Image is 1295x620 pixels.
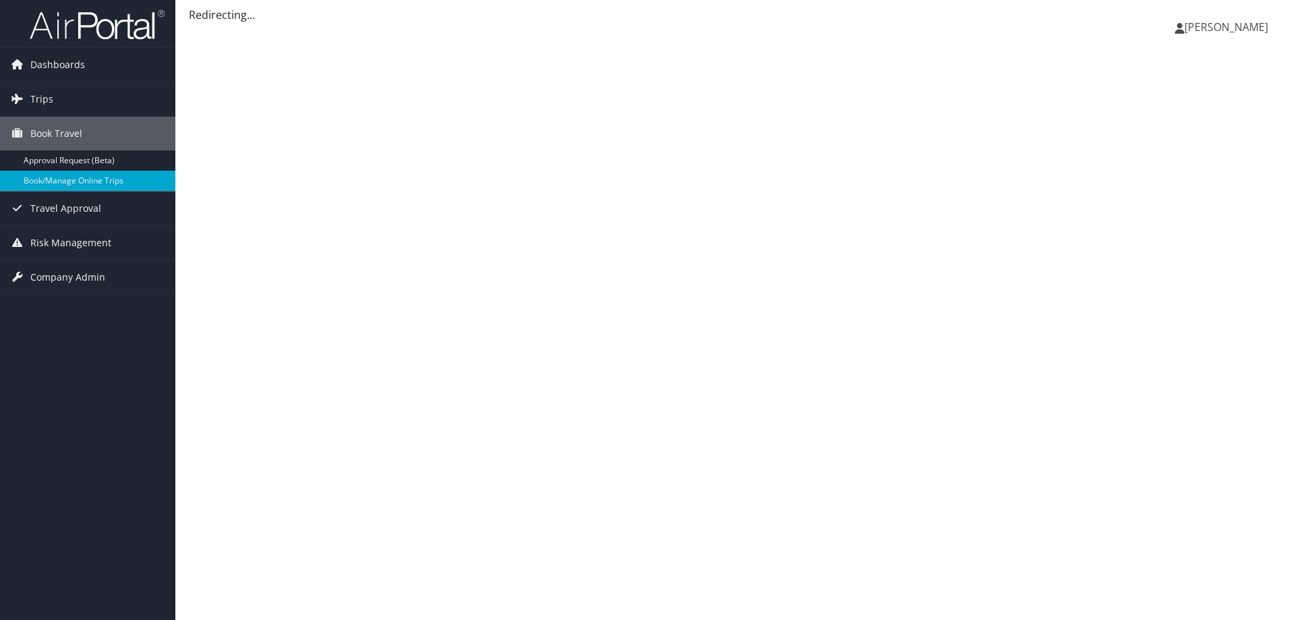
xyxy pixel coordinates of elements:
[30,9,165,40] img: airportal-logo.png
[30,48,85,82] span: Dashboards
[30,226,111,260] span: Risk Management
[30,260,105,294] span: Company Admin
[30,82,53,116] span: Trips
[1184,20,1268,34] span: [PERSON_NAME]
[189,7,1282,23] div: Redirecting...
[30,117,82,150] span: Book Travel
[1175,7,1282,47] a: [PERSON_NAME]
[30,192,101,225] span: Travel Approval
